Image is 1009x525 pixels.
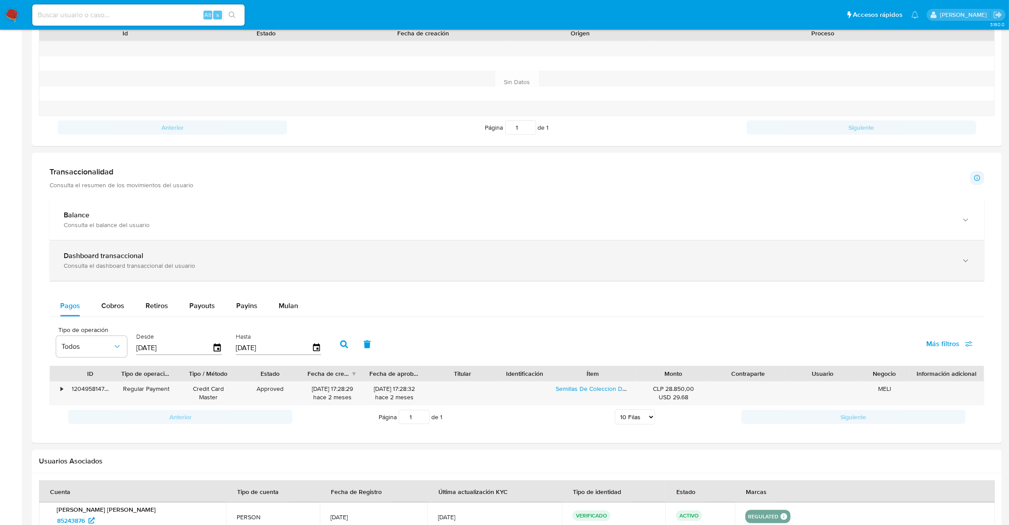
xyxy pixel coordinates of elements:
[990,21,1005,28] span: 3.160.0
[485,120,549,135] span: Página de
[547,123,549,132] span: 1
[911,11,919,19] a: Notificaciones
[204,11,211,19] span: Alt
[993,10,1002,19] a: Salir
[58,120,287,135] button: Anterior
[216,11,219,19] span: s
[32,9,245,21] input: Buscar usuario o caso...
[39,457,995,466] h2: Usuarios Asociados
[61,29,190,38] div: Id
[223,9,241,21] button: search-icon
[747,120,976,135] button: Siguiente
[516,29,645,38] div: Origen
[202,29,331,38] div: Estado
[853,10,902,19] span: Accesos rápidos
[940,11,990,19] p: agustina.godoy@mercadolibre.com
[657,29,988,38] div: Proceso
[343,29,503,38] div: Fecha de creación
